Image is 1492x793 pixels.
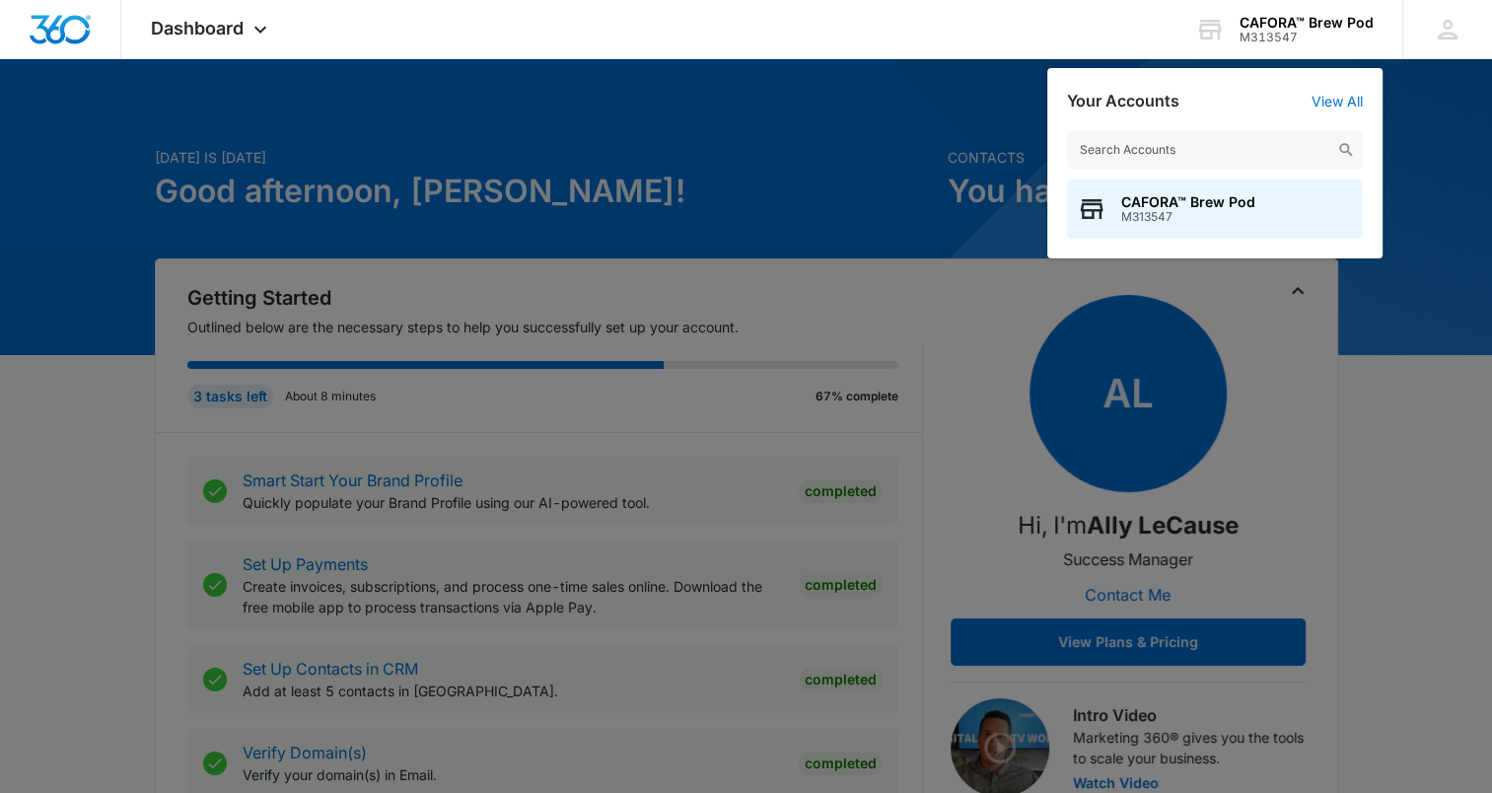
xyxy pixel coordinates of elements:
[1240,15,1374,31] div: account name
[1067,92,1179,110] h2: Your Accounts
[1312,93,1363,109] a: View All
[1067,130,1363,170] input: Search Accounts
[1121,194,1255,210] span: CAFORA™ Brew Pod
[151,18,244,38] span: Dashboard
[1121,210,1255,224] span: M313547
[1067,180,1363,239] button: CAFORA™ Brew PodM313547
[1240,31,1374,44] div: account id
